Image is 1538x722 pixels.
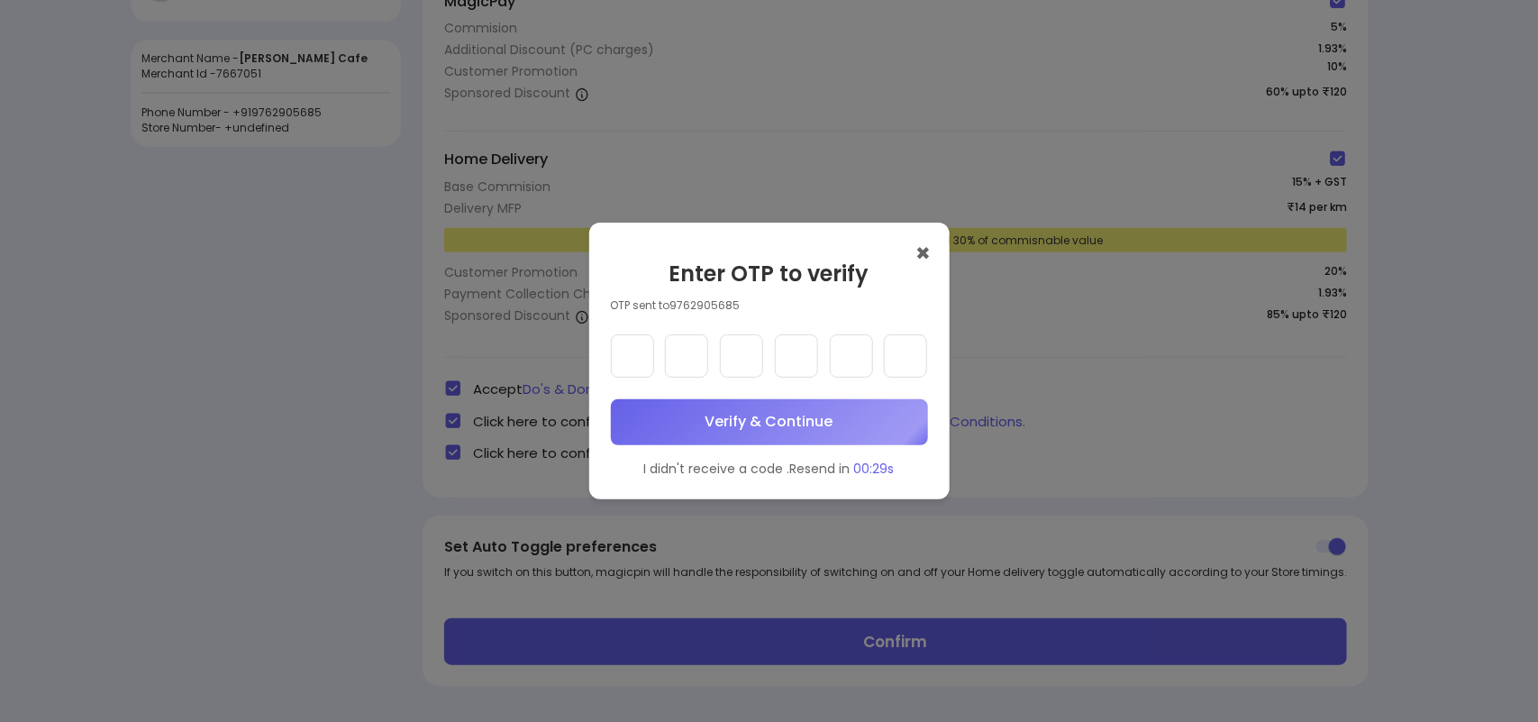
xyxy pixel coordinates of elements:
[916,241,932,267] button: ✖
[644,460,854,478] span: I didn't receive a code . Resend in
[611,399,928,445] button: Verify & Continue
[611,297,741,313] span: OTP sent to 9762905685
[854,460,895,478] span: 00:29s
[611,262,928,286] h3: Enter OTP to verify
